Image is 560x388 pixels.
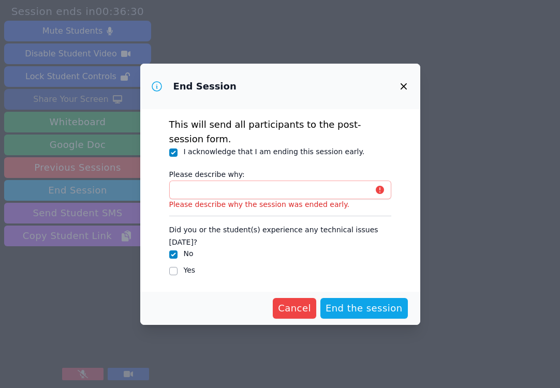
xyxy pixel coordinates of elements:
label: Yes [184,266,196,274]
p: This will send all participants to the post-session form. [169,117,391,146]
button: Cancel [273,298,316,319]
label: Please describe why: [169,165,391,181]
span: End the session [326,301,403,316]
legend: Did you or the student(s) experience any technical issues [DATE]? [169,220,391,248]
label: No [184,249,194,258]
label: I acknowledge that I am ending this session early. [184,147,365,156]
h3: End Session [173,80,237,93]
p: Please describe why the session was ended early. [169,199,391,210]
button: End the session [320,298,408,319]
span: Cancel [278,301,311,316]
